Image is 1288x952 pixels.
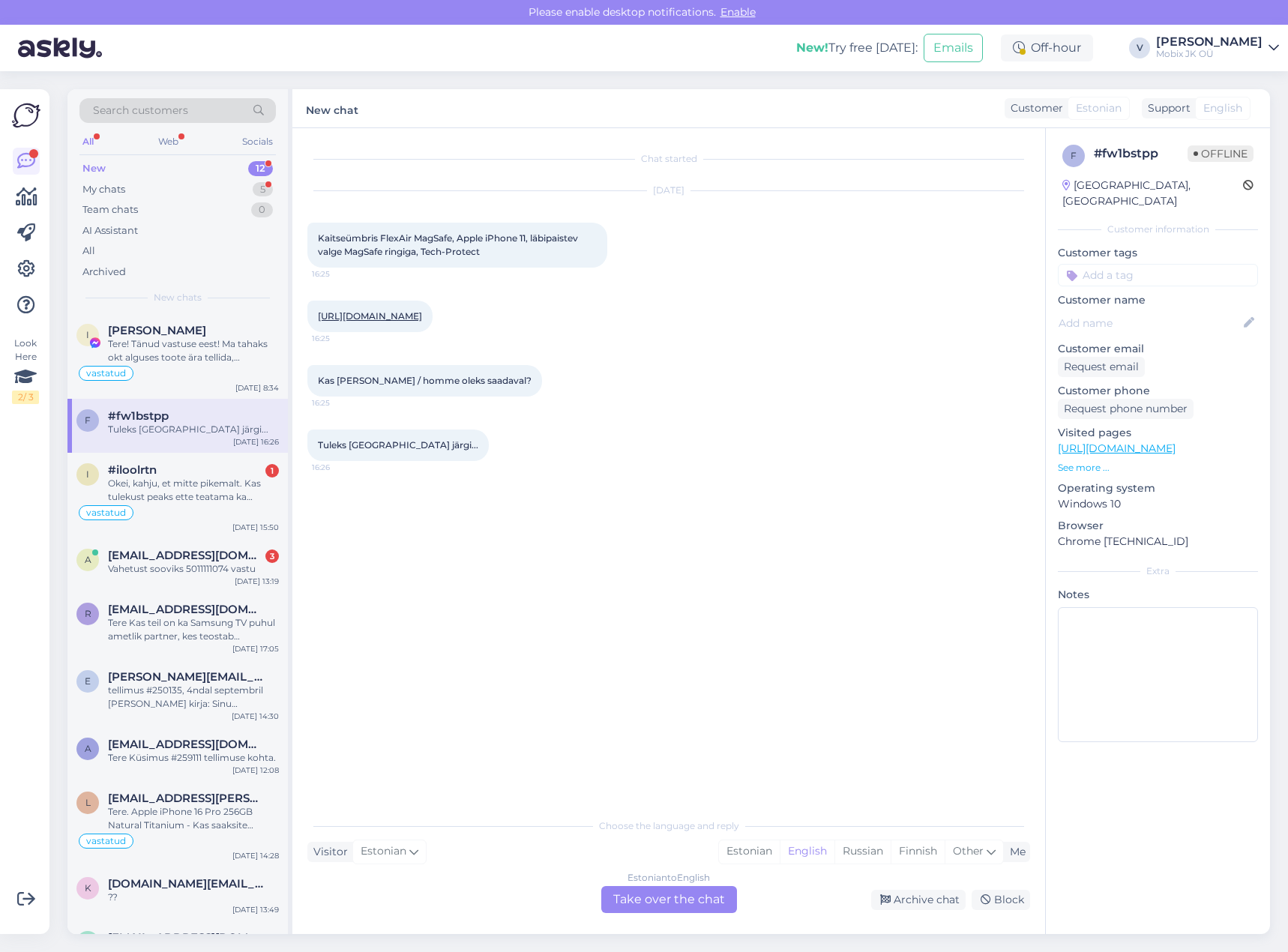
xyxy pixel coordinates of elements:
[1094,145,1188,163] div: # fw1bstpp
[1142,100,1191,116] div: Support
[1058,480,1258,496] p: Operating system
[232,850,279,861] div: [DATE] 14:28
[12,337,39,404] div: Look Here
[232,904,279,915] div: [DATE] 13:49
[1004,844,1026,860] div: Me
[1058,292,1258,308] p: Customer name
[1058,341,1258,357] p: Customer email
[82,244,95,259] div: All
[1058,534,1258,549] p: Chrome [TECHNICAL_ID]
[86,369,126,378] span: vastatud
[1058,223,1258,236] div: Customer information
[108,603,264,616] span: raido.pajusi@gmail.com
[108,324,206,337] span: Ingrid Mänd
[82,182,125,197] div: My chats
[265,549,279,563] div: 3
[1076,100,1122,116] span: Estonian
[307,819,1030,833] div: Choose the language and reply
[12,101,40,130] img: Askly Logo
[796,40,828,55] b: New!
[108,463,157,477] span: #iloolrtn
[307,152,1030,166] div: Chat started
[85,797,91,808] span: l
[834,840,891,863] div: Russian
[307,184,1030,197] div: [DATE]
[86,329,89,340] span: I
[232,765,279,776] div: [DATE] 12:08
[108,549,264,562] span: arved1981@gmail.com
[306,98,358,118] label: New chat
[108,423,279,436] div: Tuleks [GEOGRAPHIC_DATA] järgi...
[154,291,202,304] span: New chats
[1058,245,1258,261] p: Customer tags
[108,684,279,711] div: tellimus #250135, 4ndal septembril [PERSON_NAME] kirja: Sinu tellimusele on lisatud märkus: Tere!...
[235,576,279,587] div: [DATE] 13:19
[108,337,279,364] div: Tere! Tänud vastuse eest! Ma tahaks okt alguses toote ära tellida, [PERSON_NAME] huvitatud koostö...
[85,415,91,426] span: f
[1129,37,1150,58] div: V
[232,643,279,654] div: [DATE] 17:05
[251,202,273,217] div: 0
[82,223,138,238] div: AI Assistant
[1058,461,1258,475] p: See more ...
[1071,150,1077,161] span: f
[12,391,39,404] div: 2 / 3
[108,877,264,891] span: kalistratov.inc@gmail.com
[318,439,478,451] span: Tuleks [GEOGRAPHIC_DATA] järgi...
[719,840,780,863] div: Estonian
[312,333,368,344] span: 16:25
[1062,178,1243,209] div: [GEOGRAPHIC_DATA], [GEOGRAPHIC_DATA]
[108,562,279,576] div: Vahetust sooviks 5011111074 vastu
[1058,399,1194,419] div: Request phone number
[93,103,188,118] span: Search customers
[108,931,264,945] span: k.noulik@gmail.com
[628,871,710,885] div: Estonian to English
[108,891,279,904] div: ??
[1058,442,1176,455] a: [URL][DOMAIN_NAME]
[796,39,918,57] div: Try free [DATE]:
[85,608,91,619] span: r
[108,751,279,765] div: Tere Küsimus #259111 tellimuse kohta.
[85,882,91,894] span: k
[972,890,1030,910] div: Block
[239,132,276,151] div: Socials
[1156,36,1279,60] a: [PERSON_NAME]Mobix JK OÜ
[1058,425,1258,441] p: Visited pages
[108,616,279,643] div: Tere Kas teil on ka Samsung TV puhul ametlik partner, kes teostab garantiitöid?
[108,670,264,684] span: edvin.arendaja@gmail.com
[716,5,760,19] span: Enable
[1058,518,1258,534] p: Browser
[1059,315,1241,331] input: Add name
[318,310,422,322] a: [URL][DOMAIN_NAME]
[1203,100,1242,116] span: English
[1188,145,1254,162] span: Offline
[233,436,279,448] div: [DATE] 16:26
[1058,496,1258,512] p: Windows 10
[1001,34,1093,61] div: Off-hour
[318,375,532,386] span: Kas [PERSON_NAME] / homme oleks saadaval?
[953,844,984,858] span: Other
[82,265,126,280] div: Archived
[108,805,279,832] div: Tere. Apple iPhone 16 Pro 256GB Natural Titanium - Kas saaksite täpsustada mis tootmisajaga mudel...
[253,182,273,197] div: 5
[312,462,368,473] span: 16:26
[1058,564,1258,578] div: Extra
[85,554,91,565] span: a
[307,844,348,860] div: Visitor
[79,132,97,151] div: All
[780,840,834,863] div: English
[108,738,264,751] span: artyomkuleshov@gmail.com
[924,34,983,62] button: Emails
[85,743,91,754] span: a
[601,886,737,913] div: Take over the chat
[232,711,279,722] div: [DATE] 14:30
[155,132,181,151] div: Web
[82,161,106,176] div: New
[108,792,264,805] span: los.santos.del.sol@gmail.com
[1058,587,1258,603] p: Notes
[1058,383,1258,399] p: Customer phone
[85,675,91,687] span: e
[871,890,966,910] div: Archive chat
[86,837,126,846] span: vastatud
[312,268,368,280] span: 16:25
